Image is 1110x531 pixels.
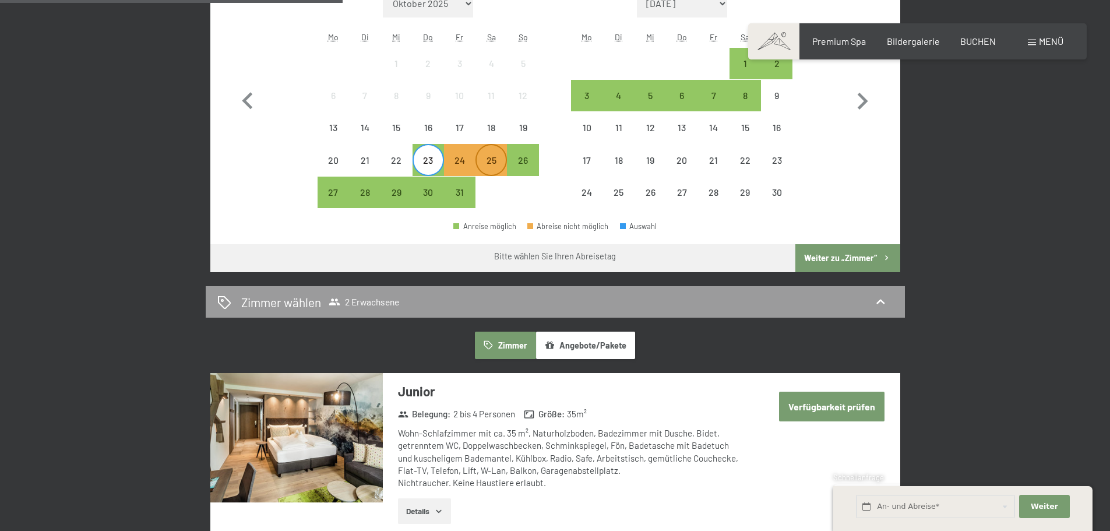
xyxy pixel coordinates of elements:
[445,188,474,217] div: 31
[761,48,792,79] div: Abreise möglich
[477,156,506,185] div: 25
[730,177,761,208] div: Abreise nicht möglich
[524,408,565,420] strong: Größe :
[761,144,792,175] div: Abreise nicht möglich
[318,80,349,111] div: Abreise nicht möglich
[507,48,538,79] div: Abreise nicht möglich
[571,144,602,175] div: Mon Nov 17 2025
[444,80,475,111] div: Fri Oct 10 2025
[453,408,515,420] span: 2 bis 4 Personen
[887,36,940,47] a: Bildergalerie
[349,112,380,143] div: Abreise nicht möglich
[697,177,729,208] div: Abreise nicht möglich
[475,48,507,79] div: Abreise nicht möglich
[349,144,380,175] div: Tue Oct 21 2025
[475,144,507,175] div: Sat Oct 25 2025
[604,91,633,120] div: 4
[795,244,900,272] button: Weiter zu „Zimmer“
[635,144,666,175] div: Wed Nov 19 2025
[697,80,729,111] div: Abreise möglich
[666,80,697,111] div: Abreise möglich
[414,123,443,152] div: 16
[1031,501,1058,512] span: Weiter
[444,144,475,175] div: Fri Oct 24 2025
[318,177,349,208] div: Mon Oct 27 2025
[635,80,666,111] div: Wed Nov 05 2025
[677,32,687,42] abbr: Donnerstag
[475,80,507,111] div: Sat Oct 11 2025
[318,177,349,208] div: Abreise möglich
[536,332,635,358] button: Angebote/Pakete
[329,296,399,308] span: 2 Erwachsene
[603,177,635,208] div: Abreise nicht möglich
[762,156,791,185] div: 23
[572,91,601,120] div: 3
[475,332,535,358] button: Zimmer
[572,123,601,152] div: 10
[487,32,496,42] abbr: Samstag
[444,144,475,175] div: Abreise nicht möglich, da die Mindestaufenthaltsdauer nicht erfüllt wird
[398,498,451,524] button: Details
[761,144,792,175] div: Sun Nov 23 2025
[413,177,444,208] div: Thu Oct 30 2025
[699,188,728,217] div: 28
[697,80,729,111] div: Fri Nov 07 2025
[475,48,507,79] div: Sat Oct 04 2025
[380,177,412,208] div: Wed Oct 29 2025
[730,80,761,111] div: Abreise möglich
[507,144,538,175] div: Abreise möglich
[475,112,507,143] div: Sat Oct 18 2025
[730,112,761,143] div: Sat Nov 15 2025
[380,80,412,111] div: Wed Oct 08 2025
[571,80,602,111] div: Mon Nov 03 2025
[507,144,538,175] div: Sun Oct 26 2025
[761,48,792,79] div: Sun Nov 02 2025
[444,48,475,79] div: Fri Oct 03 2025
[741,32,749,42] abbr: Samstag
[567,408,587,420] span: 35 m²
[667,123,696,152] div: 13
[413,112,444,143] div: Abreise nicht möglich
[603,177,635,208] div: Tue Nov 25 2025
[636,123,665,152] div: 12
[318,144,349,175] div: Mon Oct 20 2025
[730,48,761,79] div: Sat Nov 01 2025
[731,123,760,152] div: 15
[666,112,697,143] div: Thu Nov 13 2025
[392,32,400,42] abbr: Mittwoch
[635,112,666,143] div: Abreise nicht möglich
[667,188,696,217] div: 27
[603,80,635,111] div: Abreise möglich
[414,91,443,120] div: 9
[697,144,729,175] div: Abreise nicht möglich
[241,294,321,311] h2: Zimmer wählen
[582,32,592,42] abbr: Montag
[380,48,412,79] div: Wed Oct 01 2025
[666,144,697,175] div: Thu Nov 20 2025
[349,80,380,111] div: Abreise nicht möglich
[571,177,602,208] div: Mon Nov 24 2025
[667,156,696,185] div: 20
[697,112,729,143] div: Abreise nicht möglich
[508,91,537,120] div: 12
[960,36,996,47] a: BUCHEN
[507,112,538,143] div: Abreise nicht möglich
[527,223,609,230] div: Abreise nicht möglich
[318,112,349,143] div: Abreise nicht möglich
[508,156,537,185] div: 26
[731,91,760,120] div: 8
[603,112,635,143] div: Abreise nicht möglich
[508,59,537,88] div: 5
[1019,495,1069,519] button: Weiter
[620,223,657,230] div: Auswahl
[761,112,792,143] div: Abreise nicht möglich
[507,80,538,111] div: Sun Oct 12 2025
[731,59,760,88] div: 1
[604,156,633,185] div: 18
[380,144,412,175] div: Abreise nicht möglich
[603,144,635,175] div: Abreise nicht möglich
[762,188,791,217] div: 30
[398,382,745,400] h3: Junior
[761,177,792,208] div: Sun Nov 30 2025
[635,112,666,143] div: Wed Nov 12 2025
